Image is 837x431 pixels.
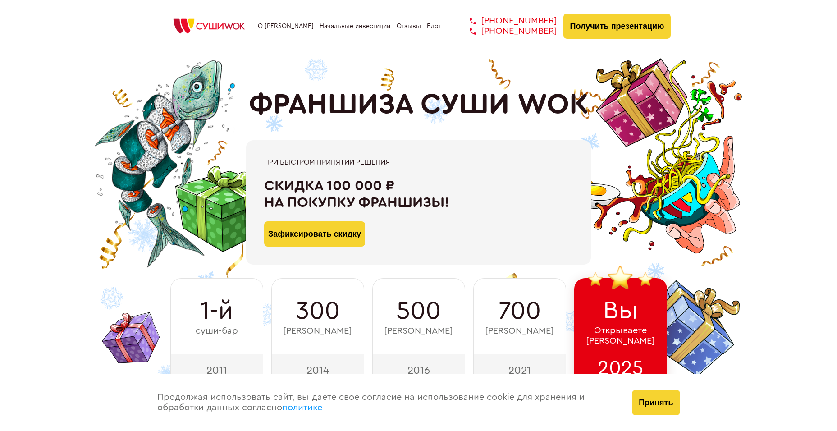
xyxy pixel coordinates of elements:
[264,158,573,166] div: При быстром принятии решения
[485,326,554,336] span: [PERSON_NAME]
[384,326,453,336] span: [PERSON_NAME]
[196,326,238,336] span: суши-бар
[456,26,557,37] a: [PHONE_NUMBER]
[563,14,671,39] button: Получить презентацию
[148,374,623,431] div: Продолжая использовать сайт, вы даете свое согласие на использование cookie для хранения и обрабо...
[456,16,557,26] a: [PHONE_NUMBER]
[258,23,314,30] a: О [PERSON_NAME]
[396,297,441,326] span: 500
[271,354,364,386] div: 2014
[264,221,365,247] button: Зафиксировать скидку
[499,297,541,326] span: 700
[397,23,421,30] a: Отзывы
[427,23,441,30] a: Блог
[200,297,233,326] span: 1-й
[264,178,573,211] div: Скидка 100 000 ₽ на покупку франшизы!
[473,354,566,386] div: 2021
[574,354,667,386] div: 2025
[283,326,352,336] span: [PERSON_NAME]
[166,16,252,36] img: СУШИWOK
[603,296,638,325] span: Вы
[249,88,589,121] h1: ФРАНШИЗА СУШИ WOK
[320,23,390,30] a: Начальные инвестиции
[296,297,340,326] span: 300
[372,354,465,386] div: 2016
[632,390,680,415] button: Принять
[170,354,263,386] div: 2011
[282,403,322,412] a: политике
[586,326,655,346] span: Открываете [PERSON_NAME]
